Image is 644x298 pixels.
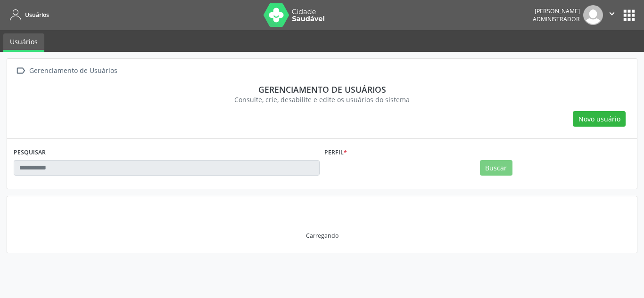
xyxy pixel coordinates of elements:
[25,11,49,19] span: Usuários
[607,8,617,19] i: 
[533,15,580,23] span: Administrador
[578,114,620,124] span: Novo usuário
[27,64,119,78] div: Gerenciamento de Usuários
[306,232,339,240] div: Carregando
[533,7,580,15] div: [PERSON_NAME]
[20,95,624,105] div: Consulte, crie, desabilite e edite os usuários do sistema
[3,33,44,52] a: Usuários
[7,7,49,23] a: Usuários
[14,145,46,160] label: PESQUISAR
[20,84,624,95] div: Gerenciamento de usuários
[480,160,512,176] button: Buscar
[573,111,626,127] button: Novo usuário
[621,7,637,24] button: apps
[14,64,119,78] a:  Gerenciamento de Usuários
[324,145,347,160] label: Perfil
[583,5,603,25] img: img
[14,64,27,78] i: 
[603,5,621,25] button: 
